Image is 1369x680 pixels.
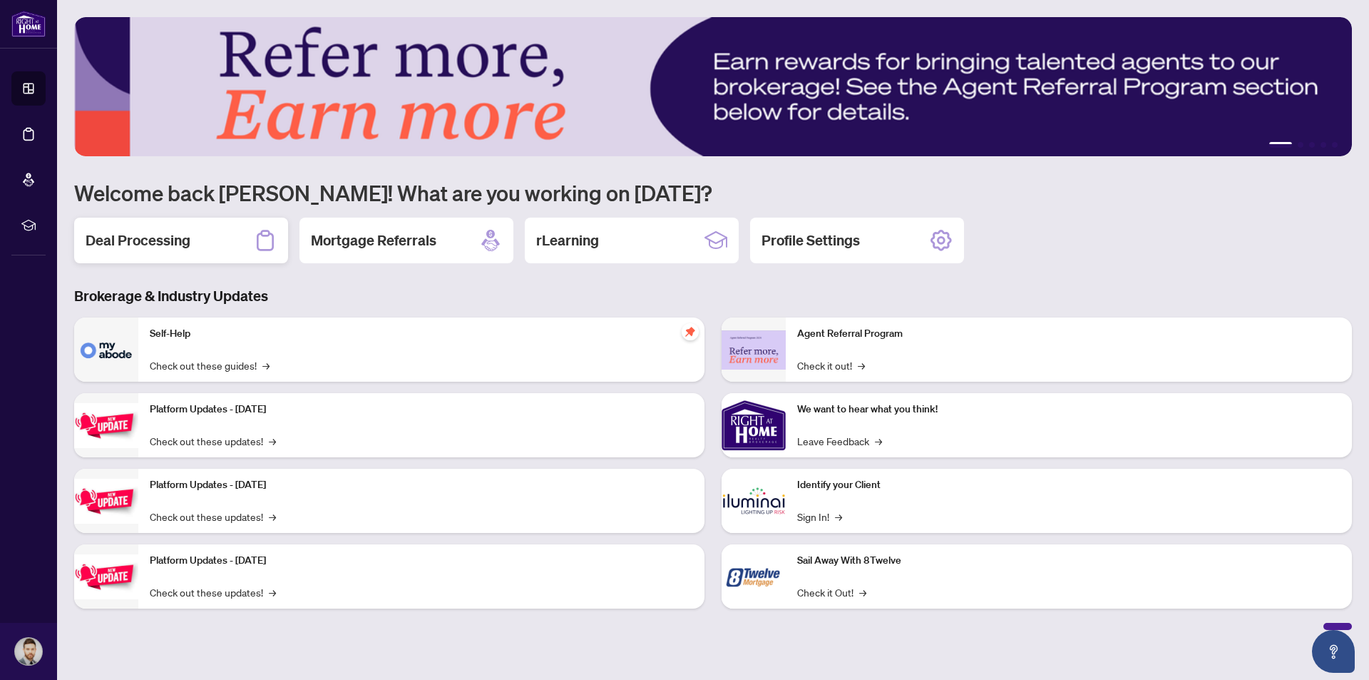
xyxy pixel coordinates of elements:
button: 1 [1269,142,1292,148]
a: Check out these updates!→ [150,509,276,524]
img: We want to hear what you think! [722,393,786,457]
p: Platform Updates - [DATE] [150,553,693,569]
img: Self-Help [74,318,138,382]
span: → [875,433,882,449]
img: Identify your Client [722,469,786,533]
span: → [859,584,866,600]
span: → [269,584,276,600]
img: Sail Away With 8Twelve [722,544,786,609]
img: Platform Updates - July 8, 2025 [74,479,138,524]
button: 5 [1332,142,1338,148]
img: logo [11,11,46,37]
h2: Profile Settings [762,230,860,250]
button: Open asap [1312,630,1355,673]
span: pushpin [682,323,699,340]
a: Sign In!→ [797,509,842,524]
a: Check out these guides!→ [150,357,270,373]
h2: rLearning [536,230,599,250]
p: Self-Help [150,326,693,342]
a: Check out these updates!→ [150,433,276,449]
h2: Deal Processing [86,230,190,250]
p: Identify your Client [797,477,1340,493]
p: Agent Referral Program [797,326,1340,342]
button: 4 [1321,142,1326,148]
span: → [262,357,270,373]
a: Check out these updates!→ [150,584,276,600]
img: Profile Icon [15,638,42,665]
a: Check it Out!→ [797,584,866,600]
img: Agent Referral Program [722,330,786,370]
span: → [858,357,865,373]
h1: Welcome back [PERSON_NAME]! What are you working on [DATE]? [74,179,1352,206]
p: Platform Updates - [DATE] [150,477,693,493]
p: Platform Updates - [DATE] [150,402,693,417]
a: Check it out!→ [797,357,865,373]
button: 3 [1309,142,1315,148]
a: Leave Feedback→ [797,433,882,449]
button: 2 [1298,142,1303,148]
h3: Brokerage & Industry Updates [74,286,1352,306]
p: We want to hear what you think! [797,402,1340,417]
img: Platform Updates - June 23, 2025 [74,554,138,599]
span: → [835,509,842,524]
span: → [269,433,276,449]
span: → [269,509,276,524]
h2: Mortgage Referrals [311,230,436,250]
p: Sail Away With 8Twelve [797,553,1340,569]
img: Slide 0 [74,17,1352,156]
img: Platform Updates - July 21, 2025 [74,403,138,448]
